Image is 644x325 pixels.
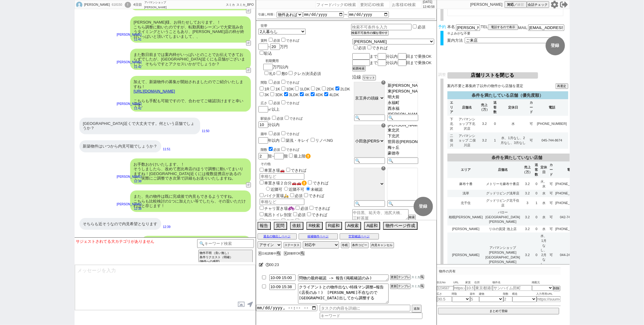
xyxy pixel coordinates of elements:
[387,123,418,128] option: [PERSON_NAME]
[387,128,418,133] option: 東北沢
[554,226,587,233] td: [PHONE_NUMBER]
[453,285,466,291] input: https://suumo.jp/chintai/jnc_000022489271
[261,130,351,136] div: 築年
[409,215,416,220] button: 検索
[110,2,123,7] div: 618150
[117,32,142,37] p: [PERSON_NAME]
[387,156,418,162] option: 経堂
[274,101,280,105] span: 必須
[447,178,485,190] td: 麻布十番
[258,206,295,211] label: チャリ置き場
[266,187,270,191] input: 近隣可
[300,87,310,91] label: 1LDK
[295,193,303,198] span: 必須
[475,285,493,291] input: 東京都港区海岸３
[345,222,361,230] button: A検索
[264,187,283,192] label: 近隣可
[117,106,142,111] p: 11:42
[387,83,418,89] option: 新[PERSON_NAME]
[537,296,561,302] input: https://suumo.jp/chintai/jnc_000022489271
[540,209,549,226] td: 水
[549,161,554,178] th: カード
[493,285,532,291] input: サンハイム田町
[540,226,549,233] td: 水
[198,250,253,265] button: 物件不明 （良い無し） 条件リクエスト（明確） (物件への感想)
[528,2,548,7] span: 会話チェック
[447,161,485,178] th: エリア
[447,99,456,116] th: エリア
[437,286,453,291] input: 1234567
[286,87,294,91] label: 1DK
[290,222,303,230] button: 依頼
[266,59,321,63] div: 初期費用
[499,132,527,149] td: 水、1月なし、2月なし、3月なし
[130,158,251,184] div: お手数おかけいたします、！ そうしましたら、改めて恵比寿店のほうで調整に動いてまいりますね！[GEOGRAPHIC_DATA]近くには複数提携店があるので、実際にご調整でき次第で詳細もお送りいた...
[163,225,171,229] p: 12:39
[447,209,485,226] td: 相模[PERSON_NAME]
[327,87,334,91] label: 2DK
[391,1,421,8] input: お客様ID検索
[307,212,311,216] input: できれば
[447,132,456,149] td: 二俣川
[536,99,568,116] th: 電話
[484,209,521,226] td: バロー[GEOGRAPHIC_DATA][PERSON_NAME]
[521,226,534,233] td: 3.2
[281,147,285,151] input: できれば
[423,5,435,9] p: 12:40:58
[117,174,142,179] p: [PERSON_NAME]
[390,284,397,289] button: 更新
[294,154,311,158] label: 最上階
[499,116,527,132] td: 水
[308,206,330,211] label: できれば
[298,213,306,217] span: 必須
[412,305,421,313] button: 追加
[117,60,142,65] p: [PERSON_NAME]
[280,39,300,42] label: できれば
[527,1,549,8] button: 会話チェック
[125,2,131,8] div: !
[197,239,254,248] input: 🔍キーワード検索
[470,296,479,302] input: 5
[246,41,251,46] button: ↺
[456,116,478,132] td: アパマンショップ下北沢店
[281,100,285,104] input: できれば
[549,232,554,277] td: 可
[540,232,549,277] td: 水、1月なし、2月なし、3月なし
[275,93,283,97] label: 3DK
[456,132,478,149] td: アパマンショップ 二俣川店
[507,2,514,7] span: 対応
[142,236,251,248] div: ありがとうございます、こちらも事前候補に加えますね！
[341,242,349,248] button: 冬眠
[246,182,251,187] button: ↺
[305,187,323,192] label: 未確認
[340,87,350,91] label: 2LDK
[130,190,251,212] div: また、先の物件は既に完成後で内見もできるようですね。 こちらも比較検討の1つに加えたい等でしたら、その旨いただければと存じます！
[549,178,554,190] td: 可
[117,202,142,207] p: [PERSON_NAME]
[280,148,300,151] label: できれば
[294,219,316,223] label: できれば
[117,179,142,184] p: 12:38
[521,232,534,277] td: 3.2
[306,222,323,230] button: R検索
[316,138,333,143] label: リノベNG
[381,80,386,85] div: ☓
[554,232,587,277] td: 044-245-1111
[387,106,418,112] option: 西永福
[351,24,412,30] input: 検索不可条件を入力
[481,24,488,29] span: TEL
[260,193,264,197] input: バイク置場🛵
[447,226,485,233] td: [PERSON_NAME]
[320,305,410,311] input: タスクの内容を詳細に
[534,209,540,226] td: 0
[358,46,366,50] span: 必須
[286,138,309,143] label: 築浅・キレイ
[387,133,418,139] option: 下北沢
[284,252,306,255] div: 調整即OK
[263,56,321,76] div: 万円以内
[286,219,294,223] span: 必須
[117,102,142,106] p: [PERSON_NAME]
[484,178,521,190] td: メトリーモ麻布十番店
[289,93,299,97] label: 3LDK
[447,190,485,197] td: 浅草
